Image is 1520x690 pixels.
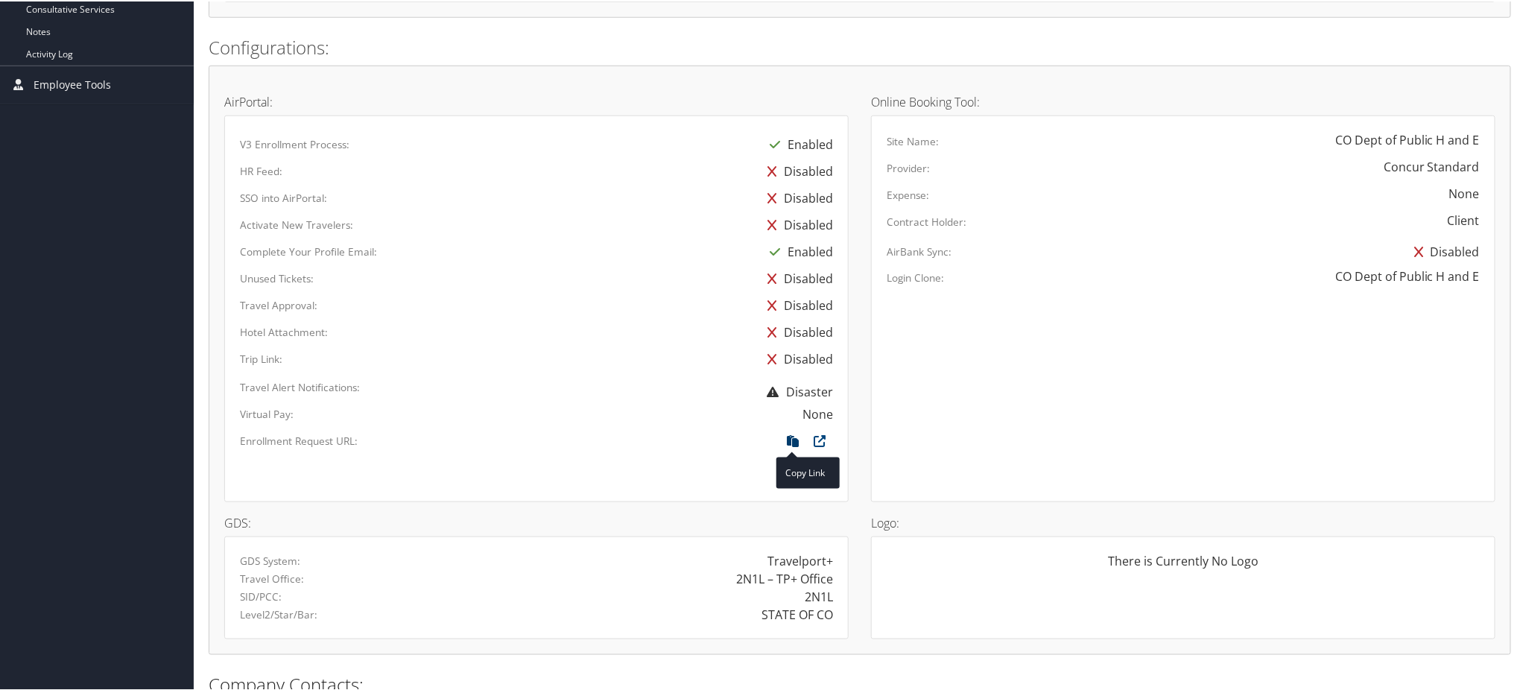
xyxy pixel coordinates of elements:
label: Login Clone: [887,269,944,284]
div: Concur Standard [1384,156,1480,174]
label: Provider: [887,159,930,174]
h4: GDS: [224,516,849,528]
div: Disabled [760,156,833,183]
label: Level2/Star/Bar: [240,606,317,621]
label: HR Feed: [240,162,282,177]
label: V3 Enrollment Process: [240,136,349,151]
div: Disabled [760,210,833,237]
div: 2N1L – TP+ Office [736,569,833,586]
label: Travel Office: [240,570,304,585]
label: Contract Holder: [887,213,966,228]
label: GDS System: [240,552,300,567]
div: Disabled [760,183,833,210]
h4: Online Booking Tool: [871,95,1495,107]
h4: Logo: [871,516,1495,528]
label: Enrollment Request URL: [240,432,358,447]
label: SID/PCC: [240,588,282,603]
label: Site Name: [887,133,939,148]
div: Enabled [762,237,833,264]
div: STATE OF CO [761,604,833,622]
label: Travel Alert Notifications: [240,379,360,393]
div: 2N1L [805,586,833,604]
div: CO Dept of Public H and E [1335,266,1480,284]
label: SSO into AirPortal: [240,189,327,204]
label: Unused Tickets: [240,270,314,285]
div: Travelport+ [767,551,833,569]
label: Virtual Pay: [240,405,294,420]
label: Expense: [887,186,929,201]
div: Disabled [760,317,833,344]
div: There is Currently No Logo [887,551,1480,580]
div: Disabled [760,344,833,371]
div: Enabled [762,130,833,156]
label: Complete Your Profile Email: [240,243,377,258]
span: Employee Tools [34,65,111,102]
div: None [1449,183,1480,201]
h4: AirPortal: [224,95,849,107]
span: Disaster [759,382,833,399]
div: CO Dept of Public H and E [1335,130,1480,148]
h2: Configurations: [209,34,1511,59]
div: None [802,404,833,422]
label: AirBank Sync: [887,243,951,258]
label: Travel Approval: [240,297,317,311]
div: Disabled [1407,237,1480,264]
div: Disabled [760,264,833,291]
label: Hotel Attachment: [240,323,328,338]
label: Trip Link: [240,350,282,365]
div: Client [1448,210,1480,228]
label: Activate New Travelers: [240,216,353,231]
div: Disabled [760,291,833,317]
